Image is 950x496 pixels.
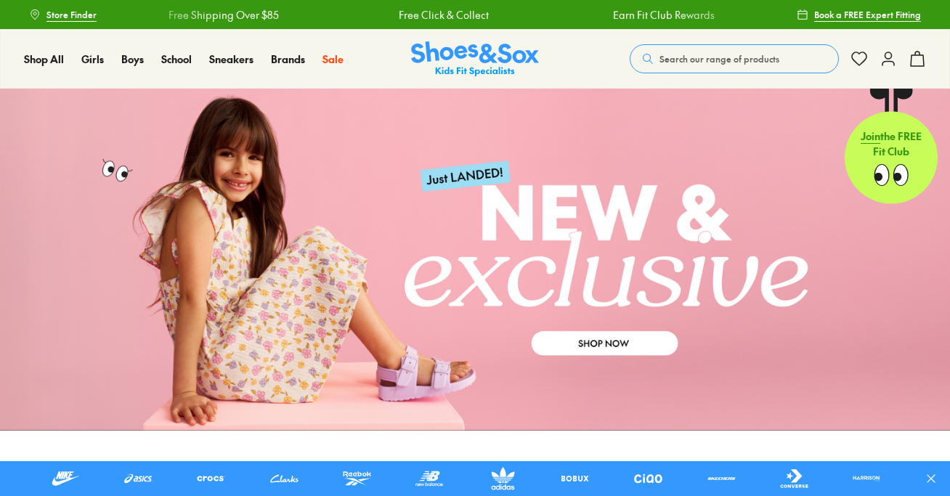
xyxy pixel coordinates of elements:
span: Shop All [24,52,64,66]
a: Girls [81,52,104,67]
span: Boys [121,52,144,66]
span: Join [861,129,880,143]
span: Search our range of products [659,52,779,65]
a: Sale [322,52,344,67]
a: School [161,52,192,67]
button: Search our range of products [630,44,839,73]
a: Jointhe FREE Fit Club [845,88,938,204]
a: Shop All [24,52,64,67]
span: Book a FREE Expert Fitting [814,8,921,21]
span: Sale [322,52,344,66]
img: SNS_Logo_Responsive.svg [411,41,539,77]
a: Boys [121,52,144,67]
a: Shoes & Sox [411,41,539,77]
span: Sneakers [209,52,253,66]
span: Girls [81,52,104,66]
span: Store Finder [46,8,97,21]
a: Brands [271,52,305,67]
a: Store Finder [29,1,97,28]
a: Free Shipping Over $85 [169,7,279,23]
a: Free Click & Collect [398,7,488,23]
p: the FREE Fit Club [845,117,938,171]
span: School [161,52,192,66]
span: Brands [271,52,305,66]
a: Earn Fit Club Rewards [612,7,714,23]
a: Book a FREE Expert Fitting [797,1,921,28]
a: Sneakers [209,52,253,67]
